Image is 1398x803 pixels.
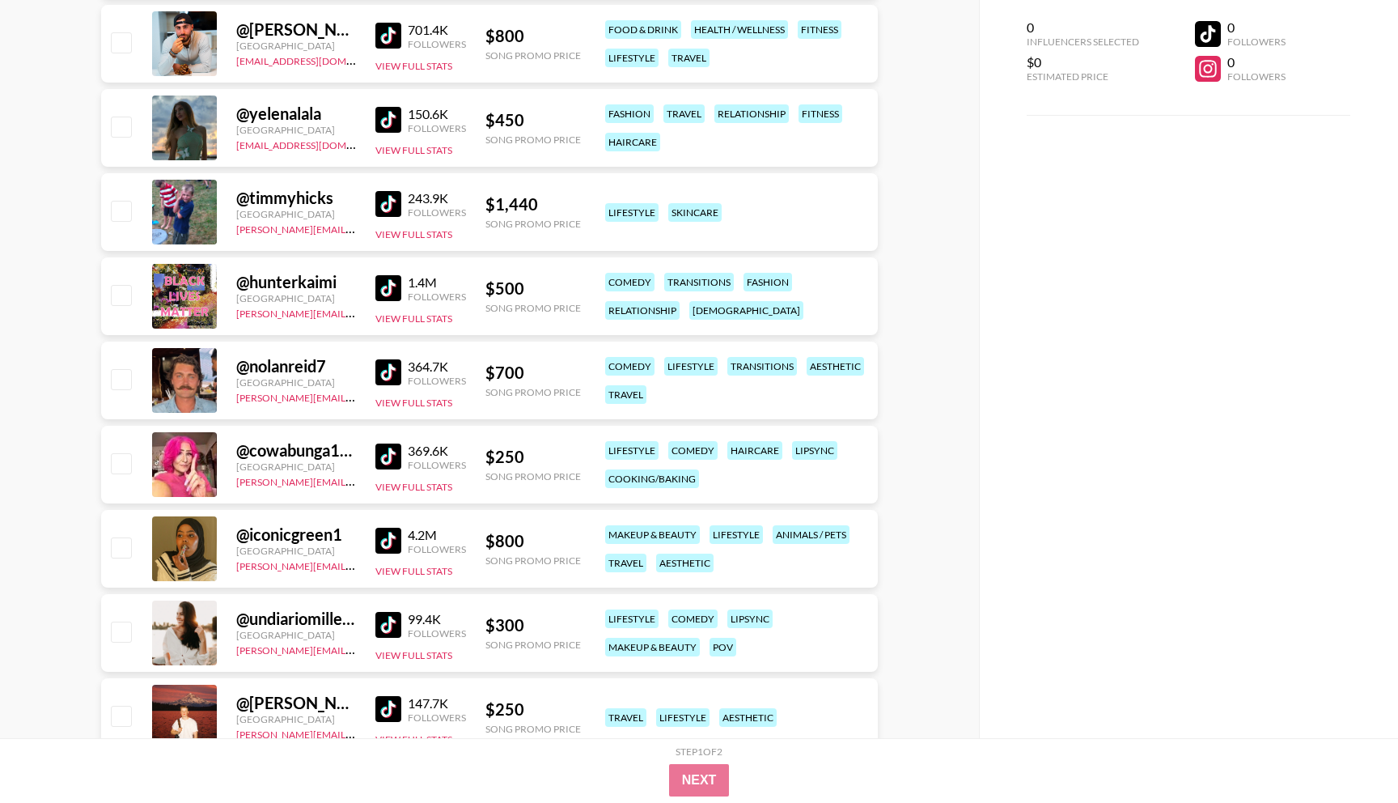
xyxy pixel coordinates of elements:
[485,278,581,299] div: $ 500
[1027,19,1139,36] div: 0
[1227,36,1286,48] div: Followers
[375,312,452,325] button: View Full Stats
[656,554,714,572] div: aesthetic
[1027,70,1139,83] div: Estimated Price
[408,527,466,543] div: 4.2M
[236,124,356,136] div: [GEOGRAPHIC_DATA]
[375,191,401,217] img: TikTok
[485,615,581,635] div: $ 300
[485,302,581,314] div: Song Promo Price
[236,609,356,629] div: @ undiariomillennial
[375,144,452,156] button: View Full Stats
[668,441,718,460] div: comedy
[605,469,699,488] div: cooking/baking
[485,447,581,467] div: $ 250
[485,386,581,398] div: Song Promo Price
[605,441,659,460] div: lifestyle
[236,525,356,545] div: @ iconicgreen1
[236,725,553,741] a: [PERSON_NAME][EMAIL_ADDRESS][PERSON_NAME][DOMAIN_NAME]
[375,23,401,49] img: TikTok
[375,612,401,638] img: TikTok
[375,228,452,240] button: View Full Stats
[236,557,476,572] a: [PERSON_NAME][EMAIL_ADDRESS][DOMAIN_NAME]
[236,220,476,236] a: [PERSON_NAME][EMAIL_ADDRESS][DOMAIN_NAME]
[408,695,466,712] div: 147.7K
[236,104,356,124] div: @ yelenalala
[605,554,646,572] div: travel
[408,206,466,219] div: Followers
[236,629,356,641] div: [GEOGRAPHIC_DATA]
[714,104,789,123] div: relationship
[485,49,581,62] div: Song Promo Price
[605,203,659,222] div: lifestyle
[605,301,680,320] div: relationship
[408,190,466,206] div: 243.9K
[719,708,777,727] div: aesthetic
[605,357,655,376] div: comedy
[669,764,730,797] button: Next
[375,359,401,385] img: TikTok
[375,528,401,554] img: TikTok
[236,304,476,320] a: [PERSON_NAME][EMAIL_ADDRESS][DOMAIN_NAME]
[1027,36,1139,48] div: Influencers Selected
[485,531,581,551] div: $ 800
[605,104,654,123] div: fashion
[668,203,722,222] div: skincare
[792,441,837,460] div: lipsync
[236,208,356,220] div: [GEOGRAPHIC_DATA]
[743,273,792,291] div: fashion
[605,20,681,39] div: food & drink
[485,26,581,46] div: $ 800
[663,104,705,123] div: travel
[375,107,401,133] img: TikTok
[375,565,452,577] button: View Full Stats
[236,188,356,208] div: @ timmyhicks
[408,274,466,291] div: 1.4M
[236,473,476,488] a: [PERSON_NAME][EMAIL_ADDRESS][DOMAIN_NAME]
[1227,54,1286,70] div: 0
[807,357,864,376] div: aesthetic
[408,22,466,38] div: 701.4K
[485,639,581,651] div: Song Promo Price
[375,444,401,469] img: TikTok
[605,49,659,67] div: lifestyle
[236,713,356,725] div: [GEOGRAPHIC_DATA]
[236,376,356,389] div: [GEOGRAPHIC_DATA]
[236,52,399,67] a: [EMAIL_ADDRESS][DOMAIN_NAME]
[408,122,466,134] div: Followers
[375,481,452,493] button: View Full Stats
[236,40,356,52] div: [GEOGRAPHIC_DATA]
[408,611,466,627] div: 99.4K
[605,708,646,727] div: travel
[605,385,646,404] div: travel
[236,272,356,292] div: @ hunterkaimi
[236,292,356,304] div: [GEOGRAPHIC_DATA]
[375,275,401,301] img: TikTok
[727,357,797,376] div: transitions
[605,610,659,628] div: lifestyle
[408,443,466,459] div: 369.6K
[1227,70,1286,83] div: Followers
[664,273,734,291] div: transitions
[676,746,722,758] div: Step 1 of 2
[408,712,466,724] div: Followers
[485,699,581,720] div: $ 250
[605,273,655,291] div: comedy
[710,525,763,544] div: lifestyle
[773,525,849,544] div: animals / pets
[1317,722,1379,784] iframe: Drift Widget Chat Controller
[408,543,466,555] div: Followers
[727,610,773,628] div: lipsync
[485,194,581,215] div: $ 1,440
[1227,19,1286,36] div: 0
[710,638,736,656] div: pov
[236,693,356,713] div: @ [PERSON_NAME]
[408,38,466,50] div: Followers
[485,470,581,482] div: Song Promo Price
[408,291,466,303] div: Followers
[408,627,466,639] div: Followers
[236,641,553,656] a: [PERSON_NAME][EMAIL_ADDRESS][PERSON_NAME][DOMAIN_NAME]
[485,218,581,230] div: Song Promo Price
[375,696,401,722] img: TikTok
[668,610,718,628] div: comedy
